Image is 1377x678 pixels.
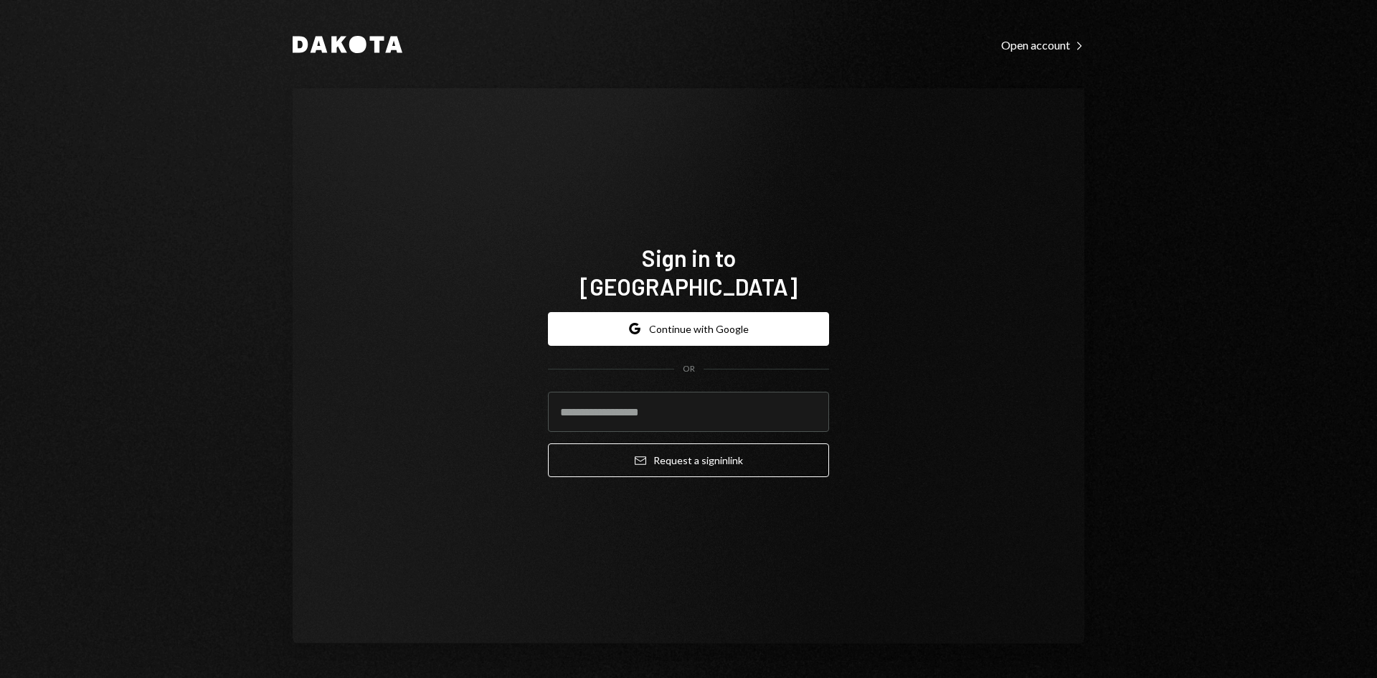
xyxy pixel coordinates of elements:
h1: Sign in to [GEOGRAPHIC_DATA] [548,243,829,301]
div: Open account [1001,38,1084,52]
div: OR [683,363,695,375]
button: Request a signinlink [548,443,829,477]
a: Open account [1001,37,1084,52]
button: Continue with Google [548,312,829,346]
